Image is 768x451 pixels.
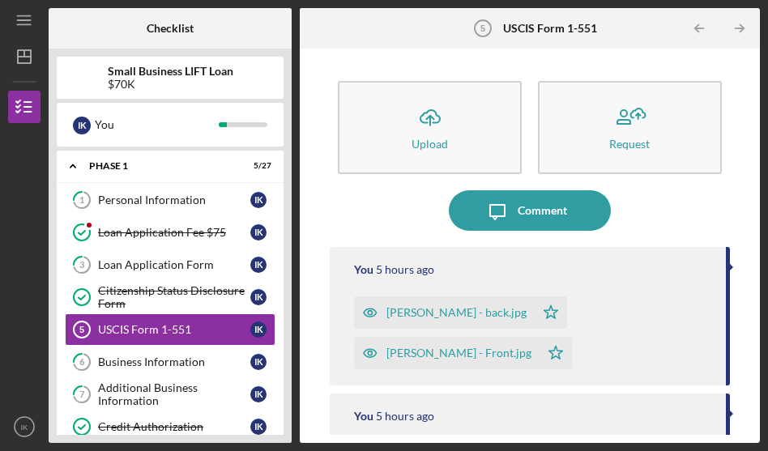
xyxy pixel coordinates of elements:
button: [PERSON_NAME] - back.jpg [354,296,567,329]
div: I K [250,192,267,208]
div: Comment [518,190,567,231]
b: Small Business LIFT Loan [108,65,233,78]
a: Loan Application Fee $75IK [65,216,275,249]
div: I K [250,321,267,338]
div: You [95,111,219,138]
time: 2025-08-25 11:37 [376,410,434,423]
div: I K [250,224,267,240]
tspan: 5 [480,23,485,33]
div: Personal Information [98,194,250,206]
div: Credit Authorization [98,420,250,433]
button: IK [8,411,41,443]
a: Credit AuthorizationIK [65,411,275,443]
div: Phase 1 [89,161,231,171]
div: [PERSON_NAME] - Front.jpg [386,347,531,360]
div: I K [250,386,267,402]
a: 1Personal InformationIK [65,184,275,216]
div: I K [250,354,267,370]
button: [PERSON_NAME] - Front.jpg [354,337,572,369]
div: Citizenship Status Disclosure Form [98,284,250,310]
div: 5 / 27 [242,161,271,171]
div: Request [609,138,650,150]
div: Business Information [98,355,250,368]
div: Loan Application Fee $75 [98,226,250,239]
a: Citizenship Status Disclosure FormIK [65,281,275,313]
tspan: 3 [79,260,84,270]
div: USCIS Form 1-551 [98,323,250,336]
div: I K [250,257,267,273]
div: Additional Business Information [98,381,250,407]
b: USCIS Form 1-551 [503,22,597,35]
a: 6Business InformationIK [65,346,275,378]
time: 2025-08-25 11:38 [376,263,434,276]
div: I K [250,419,267,435]
div: $70K [108,78,233,91]
a: 5USCIS Form 1-551IK [65,313,275,346]
button: Upload [338,81,522,174]
tspan: 7 [79,389,85,400]
text: IK [20,423,28,432]
tspan: 6 [79,357,85,368]
div: Upload [412,138,448,150]
div: [PERSON_NAME] - back.jpg [386,306,527,319]
div: You [354,263,373,276]
div: I K [73,117,91,134]
a: 7Additional Business InformationIK [65,378,275,411]
a: 3Loan Application FormIK [65,249,275,281]
button: Request [538,81,722,174]
div: I K [250,289,267,305]
tspan: 5 [79,325,84,334]
div: Loan Application Form [98,258,250,271]
tspan: 1 [79,195,84,206]
button: Comment [449,190,611,231]
div: You [354,410,373,423]
b: Checklist [147,22,194,35]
